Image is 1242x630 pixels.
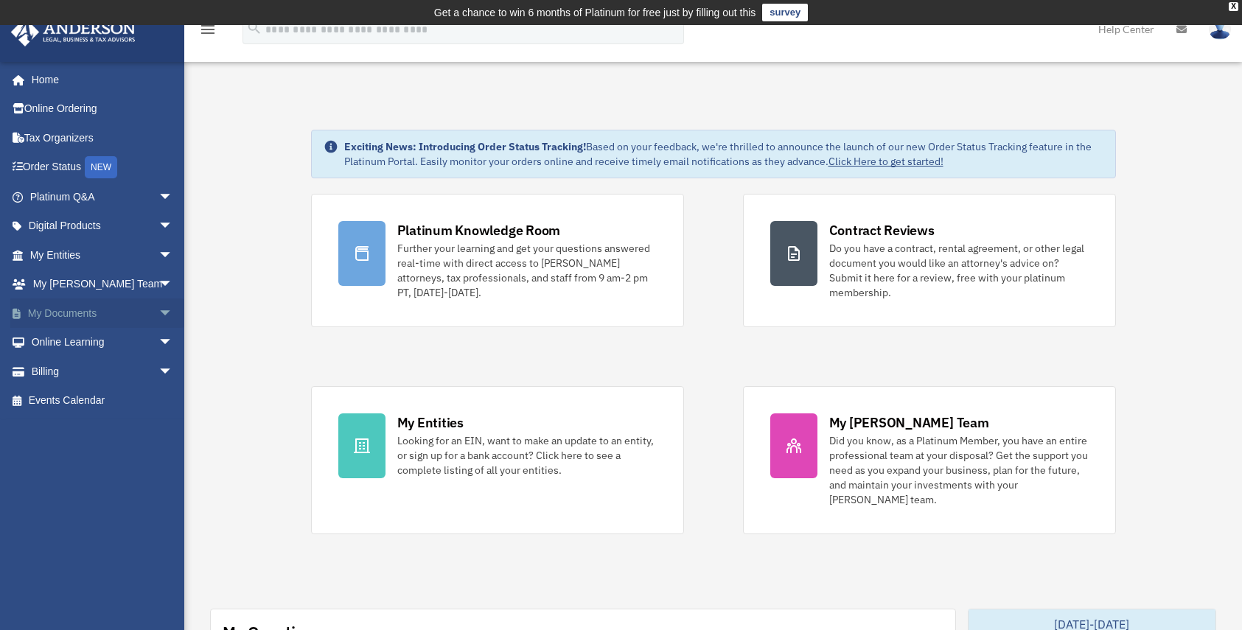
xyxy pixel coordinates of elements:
a: Contract Reviews Do you have a contract, rental agreement, or other legal document you would like... [743,194,1116,327]
a: Online Learningarrow_drop_down [10,328,195,357]
img: User Pic [1209,18,1231,40]
span: arrow_drop_down [158,182,188,212]
span: arrow_drop_down [158,240,188,270]
span: arrow_drop_down [158,298,188,329]
span: arrow_drop_down [158,270,188,300]
strong: Exciting News: Introducing Order Status Tracking! [344,140,586,153]
div: Further your learning and get your questions answered real-time with direct access to [PERSON_NAM... [397,241,657,300]
a: Online Ordering [10,94,195,124]
img: Anderson Advisors Platinum Portal [7,18,140,46]
a: My Entities Looking for an EIN, want to make an update to an entity, or sign up for a bank accoun... [311,386,684,534]
a: Click Here to get started! [828,155,943,168]
div: close [1229,2,1238,11]
a: My [PERSON_NAME] Teamarrow_drop_down [10,270,195,299]
div: Did you know, as a Platinum Member, you have an entire professional team at your disposal? Get th... [829,433,1089,507]
div: Based on your feedback, we're thrilled to announce the launch of our new Order Status Tracking fe... [344,139,1103,169]
a: Home [10,65,188,94]
a: My Documentsarrow_drop_down [10,298,195,328]
span: arrow_drop_down [158,357,188,387]
a: survey [762,4,808,21]
a: My Entitiesarrow_drop_down [10,240,195,270]
a: Digital Productsarrow_drop_down [10,211,195,241]
div: Platinum Knowledge Room [397,221,561,239]
a: menu [199,26,217,38]
div: My Entities [397,413,464,432]
div: NEW [85,156,117,178]
a: Billingarrow_drop_down [10,357,195,386]
a: Platinum Knowledge Room Further your learning and get your questions answered real-time with dire... [311,194,684,327]
div: Contract Reviews [829,221,935,239]
div: Get a chance to win 6 months of Platinum for free just by filling out this [434,4,756,21]
div: Do you have a contract, rental agreement, or other legal document you would like an attorney's ad... [829,241,1089,300]
a: Platinum Q&Aarrow_drop_down [10,182,195,211]
div: My [PERSON_NAME] Team [829,413,989,432]
a: Events Calendar [10,386,195,416]
span: arrow_drop_down [158,211,188,242]
a: Tax Organizers [10,123,195,153]
a: My [PERSON_NAME] Team Did you know, as a Platinum Member, you have an entire professional team at... [743,386,1116,534]
i: menu [199,21,217,38]
div: Looking for an EIN, want to make an update to an entity, or sign up for a bank account? Click her... [397,433,657,477]
a: Order StatusNEW [10,153,195,183]
span: arrow_drop_down [158,328,188,358]
i: search [246,20,262,36]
